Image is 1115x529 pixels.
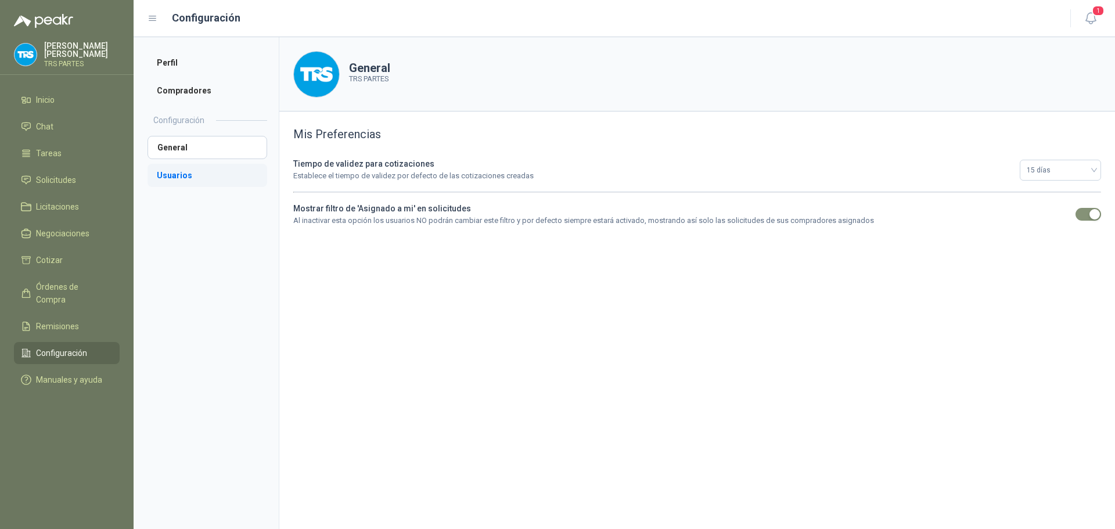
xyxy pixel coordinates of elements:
a: Solicitudes [14,169,120,191]
a: Chat [14,116,120,138]
span: Chat [36,120,53,133]
span: Órdenes de Compra [36,280,109,306]
h1: General [349,63,390,73]
p: Al inactivar esta opción los usuarios NO podrán cambiar este filtro y por defecto siempre estará ... [293,215,1069,226]
a: Usuarios [148,164,267,187]
button: 1 [1080,8,1101,29]
a: Licitaciones [14,196,120,218]
a: General [148,136,267,159]
span: Negociaciones [36,227,89,240]
a: Manuales y ayuda [14,369,120,391]
span: 15 días [1027,161,1094,179]
a: Cotizar [14,249,120,271]
a: Perfil [148,51,267,74]
span: Solicitudes [36,174,76,186]
span: Remisiones [36,320,79,333]
p: Establece el tiempo de validez por defecto de las cotizaciones creadas [293,170,1013,182]
b: Mostrar filtro de 'Asignado a mi' en solicitudes [293,204,471,213]
a: Inicio [14,89,120,111]
img: Company Logo [15,44,37,66]
span: Manuales y ayuda [36,373,102,386]
p: TRS PARTES [44,60,120,67]
span: Configuración [36,347,87,359]
img: Company Logo [294,52,339,97]
a: Configuración [14,342,120,364]
span: Tareas [36,147,62,160]
h1: Configuración [172,10,240,26]
h2: Configuración [153,114,204,127]
span: Cotizar [36,254,63,267]
a: Remisiones [14,315,120,337]
a: Tareas [14,142,120,164]
h3: Mis Preferencias [293,125,1101,143]
img: Logo peakr [14,14,73,28]
a: Compradores [148,79,267,102]
span: 1 [1092,5,1105,16]
span: Inicio [36,93,55,106]
p: [PERSON_NAME] [PERSON_NAME] [44,42,120,58]
a: Órdenes de Compra [14,276,120,311]
span: Licitaciones [36,200,79,213]
p: TRS PARTES [349,73,390,85]
b: Tiempo de validez para cotizaciones [293,159,434,168]
a: Negociaciones [14,222,120,244]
